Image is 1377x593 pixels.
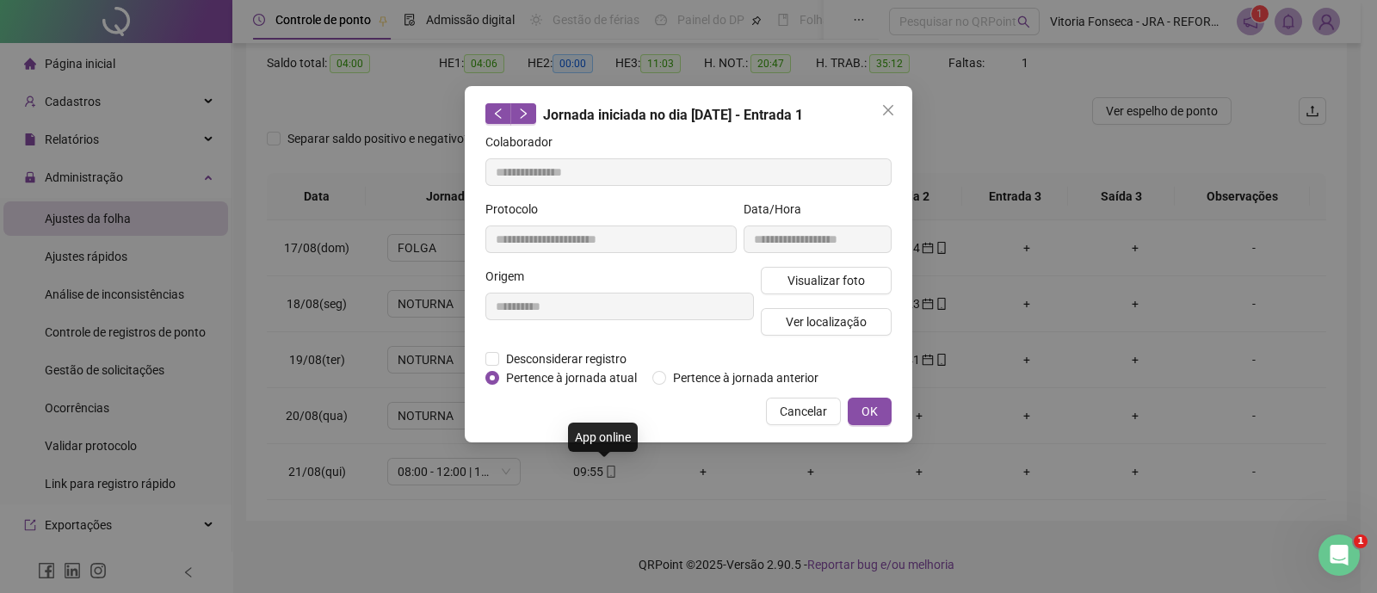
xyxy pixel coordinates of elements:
label: Data/Hora [744,200,812,219]
button: OK [848,398,892,425]
span: close [881,103,895,117]
label: Colaborador [485,133,564,151]
span: right [517,108,529,120]
button: Ver localização [761,308,892,336]
button: Cancelar [766,398,841,425]
span: Cancelar [780,402,827,421]
span: left [492,108,504,120]
button: right [510,103,536,124]
label: Protocolo [485,200,549,219]
span: Desconsiderar registro [499,349,633,368]
button: Close [874,96,902,124]
span: 1 [1354,534,1368,548]
button: left [485,103,511,124]
label: Origem [485,267,535,286]
button: Visualizar foto [761,267,892,294]
div: Jornada iniciada no dia [DATE] - Entrada 1 [485,103,892,126]
iframe: Intercom live chat [1318,534,1360,576]
span: Visualizar foto [787,271,865,290]
span: Pertence à jornada atual [499,368,644,387]
span: Pertence à jornada anterior [666,368,825,387]
span: Ver localização [786,312,867,331]
span: OK [861,402,878,421]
